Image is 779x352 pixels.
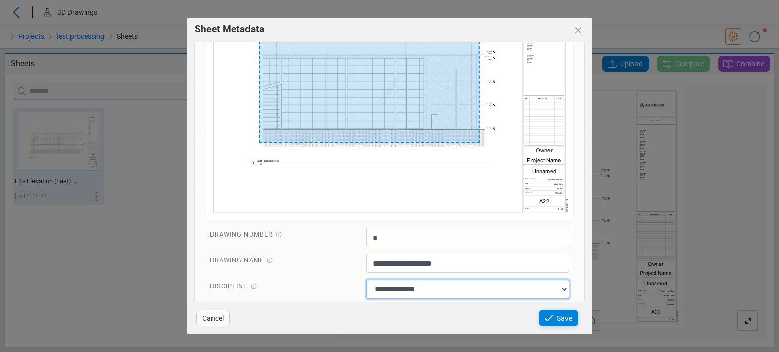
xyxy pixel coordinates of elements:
[210,256,264,264] span: Drawing Name
[195,22,264,37] span: Sheet Metadata
[210,230,273,238] span: Drawing Number
[202,312,224,324] span: Cancel
[210,282,247,290] span: Discipline
[557,312,572,324] span: Save
[564,15,592,45] button: Close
